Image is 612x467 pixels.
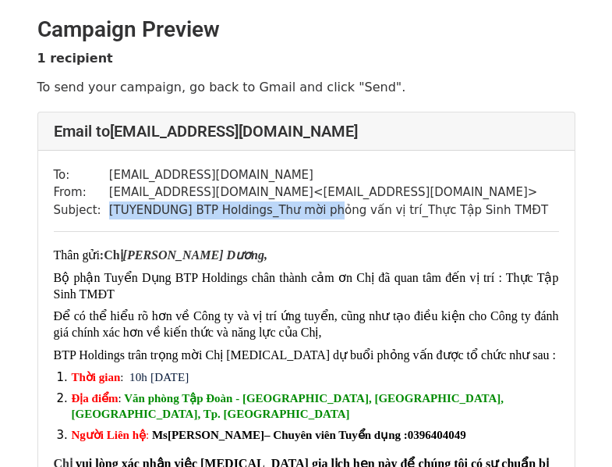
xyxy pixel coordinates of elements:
strong: Ms [152,429,168,441]
iframe: Chat Widget [534,392,612,467]
span: Địa điểm [72,392,119,405]
td: [TUYENDUNG] BTP Holdings_Thư mời phỏng vấn vị trí_Thực Tập Sinh TMĐT [109,201,549,219]
strong: 0396404049 [408,429,466,441]
span: BTP Holdings trân trọng mời Chị [MEDICAL_DATA] dự buổi phỏng vấn được tổ chức như sau : [54,348,557,362]
span: Thời gian [72,371,121,383]
strong: [PERSON_NAME] Dương, [123,248,267,262]
td: To: [54,166,109,184]
td: [EMAIL_ADDRESS][DOMAIN_NAME] [109,166,549,184]
strong: – Chuyên viên Tuyển dụng : [264,429,408,441]
strong: : [100,248,104,262]
td: From: [54,184,109,201]
div: Tiện ích trò chuyện [534,392,612,467]
span: 10h [DATE] [129,371,189,383]
span: Thân gửi [54,248,100,262]
span: Để có thể hiểu rõ hơn về Công ty và vị trí ứng tuyển, cũng như tạo điều kiện cho Công ty đánh giá... [54,309,559,339]
h2: Campaign Preview [37,16,575,43]
font: : [72,429,150,441]
strong: 1 recipient [37,51,113,66]
strong: Chị [104,248,122,262]
font: : [72,371,124,383]
span: : [119,392,125,405]
p: To send your campaign, go back to Gmail and click "Send". [37,79,575,95]
span: Bộ phận Tuyển Dụng BTP Holdings chân thành cảm ơn Chị đã quan tâm đến vị trí : Thực Tập Sinh TMĐT [54,271,559,301]
strong: Văn phòng Tập Đoàn - [GEOGRAPHIC_DATA], [GEOGRAPHIC_DATA], [GEOGRAPHIC_DATA], Tp. [GEOGRAPHIC_DATA] [72,392,504,420]
strong: [PERSON_NAME] [168,429,264,441]
td: Subject: [54,201,109,219]
h4: Email to [EMAIL_ADDRESS][DOMAIN_NAME] [54,122,559,141]
td: [EMAIL_ADDRESS][DOMAIN_NAME] < [EMAIL_ADDRESS][DOMAIN_NAME] > [109,184,549,201]
span: Người Liên hệ [72,429,147,441]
